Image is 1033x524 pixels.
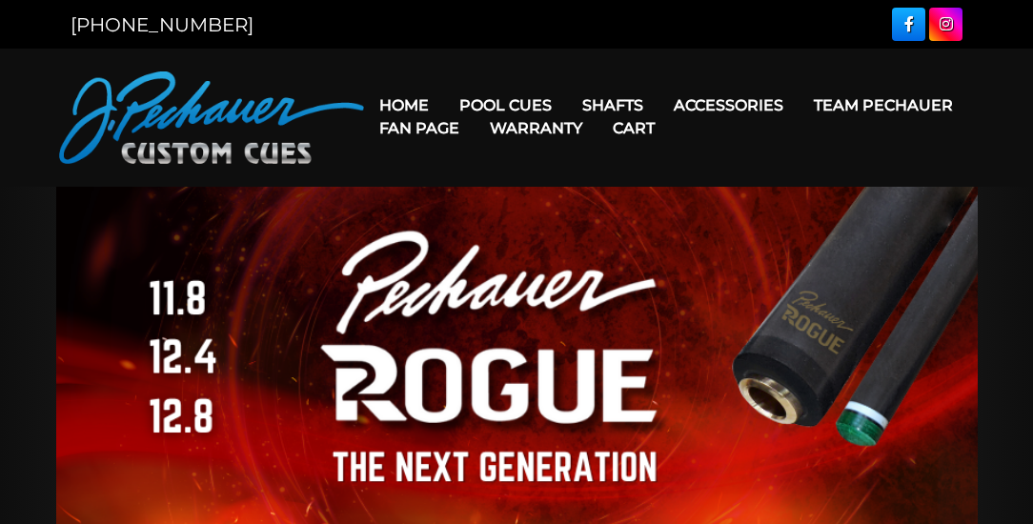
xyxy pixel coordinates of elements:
[658,81,799,130] a: Accessories
[59,71,364,164] img: Pechauer Custom Cues
[567,81,658,130] a: Shafts
[475,104,598,152] a: Warranty
[71,13,253,36] a: [PHONE_NUMBER]
[444,81,567,130] a: Pool Cues
[598,104,670,152] a: Cart
[364,81,444,130] a: Home
[799,81,968,130] a: Team Pechauer
[364,104,475,152] a: Fan Page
